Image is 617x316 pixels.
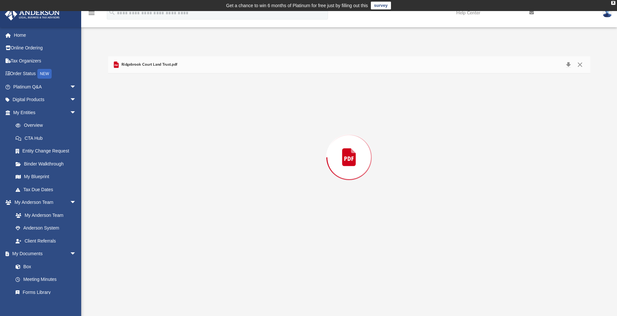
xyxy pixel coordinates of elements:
a: My Anderson Team [9,209,80,222]
a: Client Referrals [9,234,83,247]
a: Anderson System [9,222,83,235]
span: arrow_drop_down [70,196,83,209]
img: Anderson Advisors Platinum Portal [3,8,62,20]
span: arrow_drop_down [70,93,83,107]
div: NEW [37,69,52,79]
a: Binder Walkthrough [9,157,86,170]
a: Digital Productsarrow_drop_down [5,93,86,106]
a: Tax Due Dates [9,183,86,196]
a: My Blueprint [9,170,83,183]
span: Ridgebrook Court Land Trust.pdf [120,62,178,68]
i: search [108,9,116,16]
a: Entity Change Request [9,145,86,158]
a: survey [371,2,391,9]
a: Tax Organizers [5,54,86,67]
a: Platinum Q&Aarrow_drop_down [5,80,86,93]
span: arrow_drop_down [70,247,83,261]
a: Order StatusNEW [5,67,86,81]
div: close [611,1,615,5]
a: My Documentsarrow_drop_down [5,247,83,260]
a: menu [88,12,95,17]
a: My Anderson Teamarrow_drop_down [5,196,83,209]
a: Forms Library [9,286,80,299]
span: arrow_drop_down [70,80,83,94]
a: Meeting Minutes [9,273,83,286]
div: Get a chance to win 6 months of Platinum for free just by filling out this [226,2,368,9]
a: Online Ordering [5,42,86,55]
a: Home [5,29,86,42]
button: Download [563,60,574,69]
i: menu [88,9,95,17]
button: Close [574,60,586,69]
a: My Entitiesarrow_drop_down [5,106,86,119]
a: Box [9,260,80,273]
a: CTA Hub [9,132,86,145]
img: User Pic [602,8,612,18]
div: Preview [108,56,590,241]
span: arrow_drop_down [70,106,83,119]
a: Overview [9,119,86,132]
